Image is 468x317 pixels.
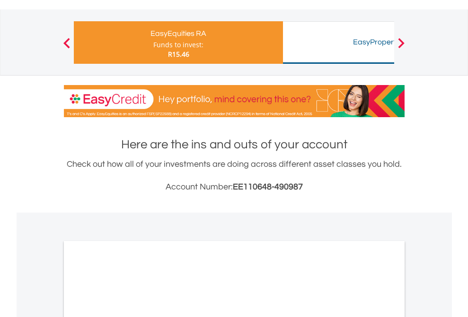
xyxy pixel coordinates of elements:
div: EasyEquities RA [79,27,277,40]
button: Next [392,43,411,52]
span: R15.46 [168,50,189,59]
h1: Here are the ins and outs of your account [64,136,405,153]
div: Funds to invest: [153,40,203,50]
div: Check out how all of your investments are doing across different asset classes you hold. [64,158,405,194]
span: EE110648-490987 [233,182,303,191]
button: Previous [57,43,76,52]
h3: Account Number: [64,180,405,194]
img: EasyCredit Promotion Banner [64,85,405,117]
